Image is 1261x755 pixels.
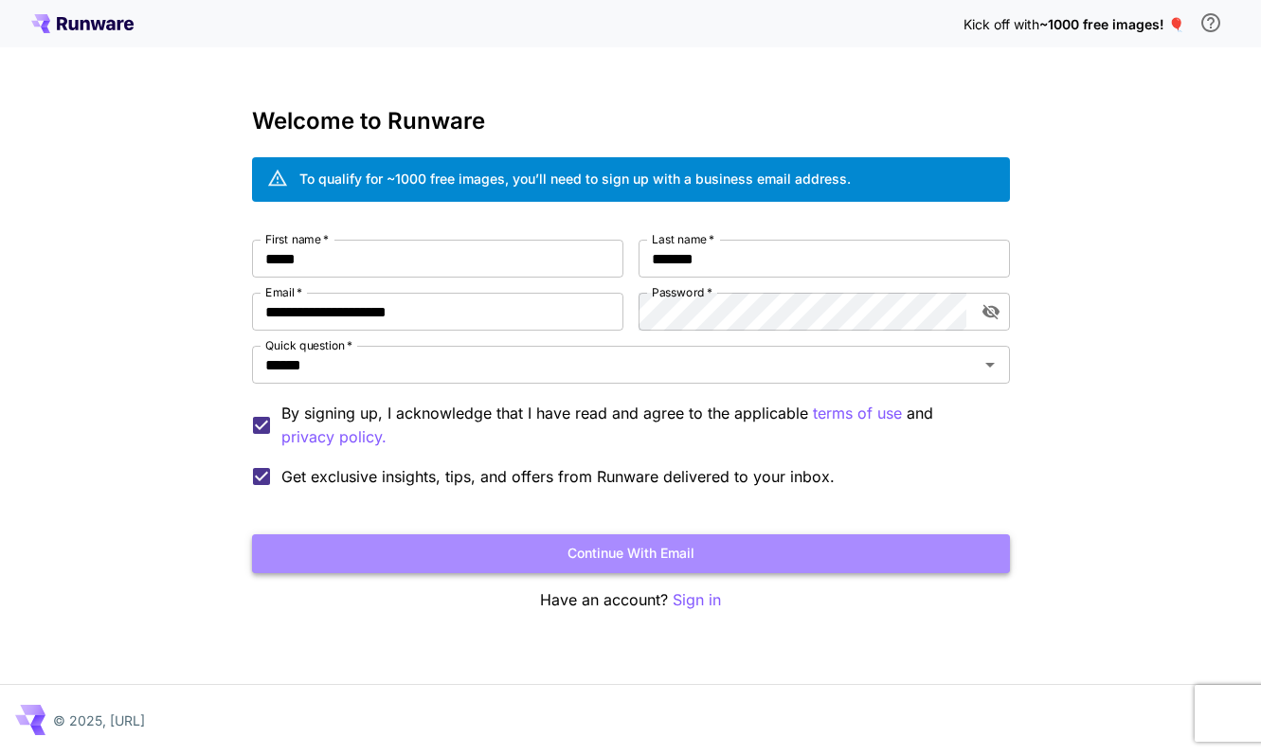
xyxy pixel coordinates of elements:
[265,231,329,247] label: First name
[652,231,714,247] label: Last name
[53,710,145,730] p: © 2025, [URL]
[299,169,851,189] div: To qualify for ~1000 free images, you’ll need to sign up with a business email address.
[977,351,1003,378] button: Open
[281,402,995,449] p: By signing up, I acknowledge that I have read and agree to the applicable and
[974,295,1008,329] button: toggle password visibility
[1192,4,1230,42] button: In order to qualify for free credit, you need to sign up with a business email address and click ...
[281,465,835,488] span: Get exclusive insights, tips, and offers from Runware delivered to your inbox.
[252,588,1010,612] p: Have an account?
[813,402,902,425] button: By signing up, I acknowledge that I have read and agree to the applicable and privacy policy.
[813,402,902,425] p: terms of use
[281,425,387,449] button: By signing up, I acknowledge that I have read and agree to the applicable terms of use and
[964,16,1039,32] span: Kick off with
[265,284,302,300] label: Email
[281,425,387,449] p: privacy policy.
[673,588,721,612] button: Sign in
[265,337,352,353] label: Quick question
[1039,16,1184,32] span: ~1000 free images! 🎈
[252,108,1010,135] h3: Welcome to Runware
[652,284,712,300] label: Password
[252,534,1010,573] button: Continue with email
